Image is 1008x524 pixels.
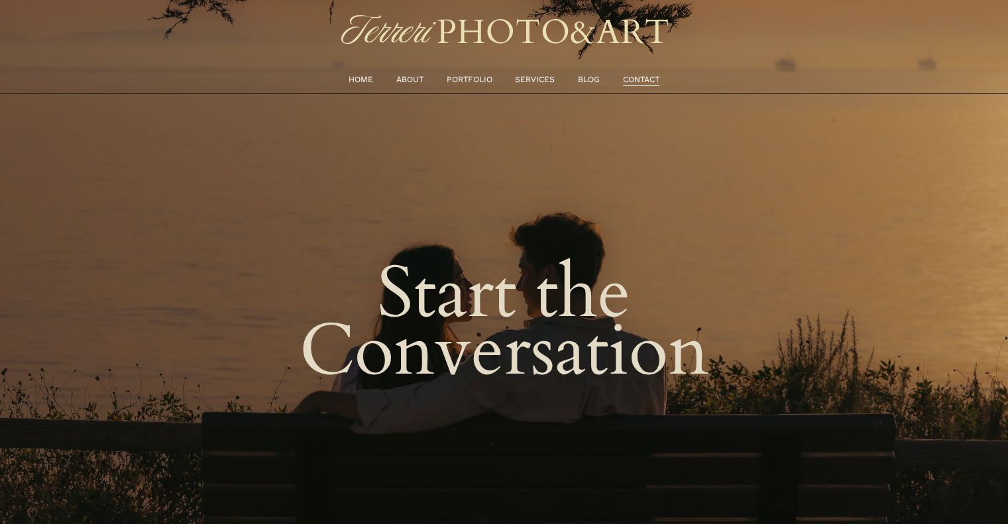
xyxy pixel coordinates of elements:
span: Start the Conversation [300,244,709,400]
a: SERVICES [515,73,555,87]
a: ABOUT [396,73,423,87]
img: TERRERI PHOTO &amp; ART [339,7,670,57]
a: BLOG [578,73,600,87]
a: PORTFOLIO [447,73,492,87]
a: HOME [349,73,373,87]
a: CONTACT [623,73,659,87]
